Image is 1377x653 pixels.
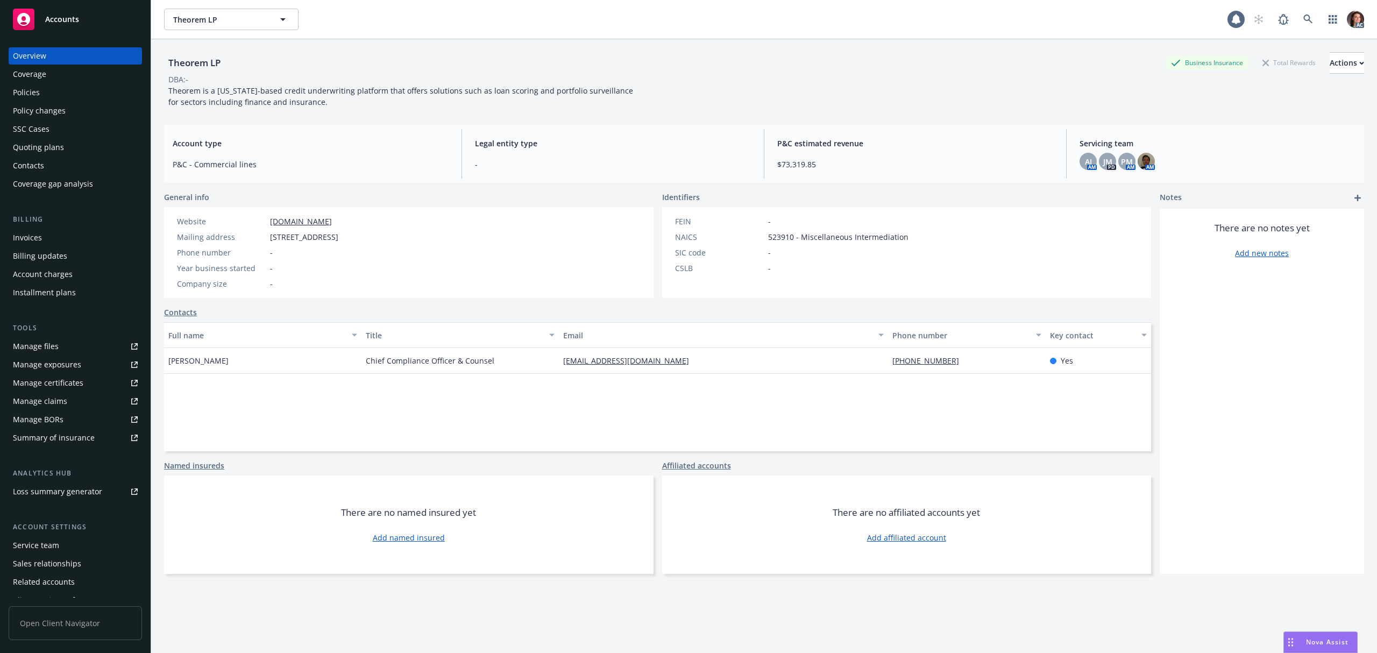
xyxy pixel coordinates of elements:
div: Tools [9,323,142,333]
span: AJ [1085,156,1092,167]
div: Mailing address [177,231,266,243]
div: Loss summary generator [13,483,102,500]
div: Title [366,330,543,341]
span: P&C - Commercial lines [173,159,449,170]
div: Manage exposures [13,356,81,373]
div: Invoices [13,229,42,246]
a: Service team [9,537,142,554]
span: Notes [1160,191,1182,204]
div: NAICS [675,231,764,243]
span: - [270,278,273,289]
button: Email [559,322,888,348]
img: photo [1138,153,1155,170]
a: Summary of insurance [9,429,142,446]
a: Manage claims [9,393,142,410]
button: Theorem LP [164,9,299,30]
div: Email [563,330,872,341]
button: Phone number [888,322,1046,348]
a: Invoices [9,229,142,246]
span: 523910 - Miscellaneous Intermediation [768,231,908,243]
span: There are no named insured yet [341,506,476,519]
div: Account charges [13,266,73,283]
a: Report a Bug [1273,9,1294,30]
a: Policies [9,84,142,101]
a: SSC Cases [9,120,142,138]
a: Search [1297,9,1319,30]
a: Add named insured [373,532,445,543]
div: Billing updates [13,247,67,265]
span: - [270,262,273,274]
div: Manage files [13,338,59,355]
div: Phone number [177,247,266,258]
span: Yes [1061,355,1073,366]
div: Policies [13,84,40,101]
div: Website [177,216,266,227]
div: Manage certificates [13,374,83,392]
div: Manage claims [13,393,67,410]
div: Theorem LP [164,56,225,70]
span: There are no affiliated accounts yet [833,506,980,519]
span: PM [1121,156,1133,167]
div: Manage BORs [13,411,63,428]
div: Analytics hub [9,468,142,479]
a: Client navigator features [9,592,142,609]
button: Key contact [1046,322,1151,348]
a: Loss summary generator [9,483,142,500]
div: Client navigator features [13,592,102,609]
div: Quoting plans [13,139,64,156]
div: CSLB [675,262,764,274]
span: Theorem LP [173,14,266,25]
span: P&C estimated revenue [777,138,1053,149]
a: [PHONE_NUMBER] [892,356,968,366]
span: Manage exposures [9,356,142,373]
a: Sales relationships [9,555,142,572]
span: [PERSON_NAME] [168,355,229,366]
div: DBA: - [168,74,188,85]
span: Account type [173,138,449,149]
span: Open Client Navigator [9,606,142,640]
div: Related accounts [13,573,75,591]
div: Installment plans [13,284,76,301]
a: Accounts [9,4,142,34]
button: Full name [164,322,361,348]
a: Manage BORs [9,411,142,428]
span: Identifiers [662,191,700,203]
a: Add new notes [1235,247,1289,259]
a: Named insureds [164,460,224,471]
a: [EMAIL_ADDRESS][DOMAIN_NAME] [563,356,698,366]
span: General info [164,191,209,203]
div: Phone number [892,330,1030,341]
div: Summary of insurance [13,429,95,446]
button: Nova Assist [1283,631,1358,653]
a: Policy changes [9,102,142,119]
span: - [768,262,771,274]
div: Sales relationships [13,555,81,572]
a: Contacts [9,157,142,174]
a: Contacts [164,307,197,318]
a: Account charges [9,266,142,283]
div: Coverage [13,66,46,83]
img: photo [1347,11,1364,28]
span: [STREET_ADDRESS] [270,231,338,243]
div: Business Insurance [1166,56,1248,69]
div: Contacts [13,157,44,174]
span: JM [1103,156,1112,167]
span: - [768,247,771,258]
div: Overview [13,47,46,65]
div: FEIN [675,216,764,227]
div: Key contact [1050,330,1135,341]
a: Billing updates [9,247,142,265]
a: Manage certificates [9,374,142,392]
span: Nova Assist [1306,637,1348,647]
button: Actions [1330,52,1364,74]
div: Year business started [177,262,266,274]
div: Policy changes [13,102,66,119]
span: - [270,247,273,258]
div: Service team [13,537,59,554]
div: Drag to move [1284,632,1297,652]
a: Installment plans [9,284,142,301]
div: Coverage gap analysis [13,175,93,193]
span: Theorem is a [US_STATE]-based credit underwriting platform that offers solutions such as loan sco... [168,86,635,107]
a: Add affiliated account [867,532,946,543]
a: Switch app [1322,9,1344,30]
